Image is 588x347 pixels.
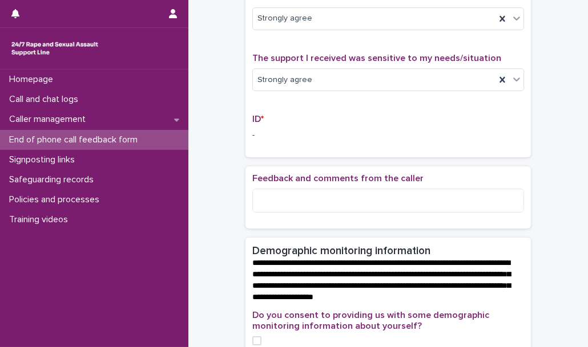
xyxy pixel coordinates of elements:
[252,244,430,258] h2: Demographic monitoring information
[257,74,312,86] span: Strongly agree
[5,74,62,85] p: Homepage
[5,114,95,125] p: Caller management
[9,37,100,60] img: rhQMoQhaT3yELyF149Cw
[5,214,77,225] p: Training videos
[5,154,84,165] p: Signposting links
[252,115,264,124] span: ID
[252,174,424,183] span: Feedback and comments from the caller
[5,94,87,105] p: Call and chat logs
[5,174,103,185] p: Safeguarding records
[5,194,108,205] p: Policies and processes
[252,311,489,330] span: Do you consent to providing us with some demographic monitoring information about yourself?
[257,13,312,25] span: Strongly agree
[5,134,147,145] p: End of phone call feedback form
[252,54,501,63] span: The support I received was sensitive to my needs/situation
[252,129,524,141] p: -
